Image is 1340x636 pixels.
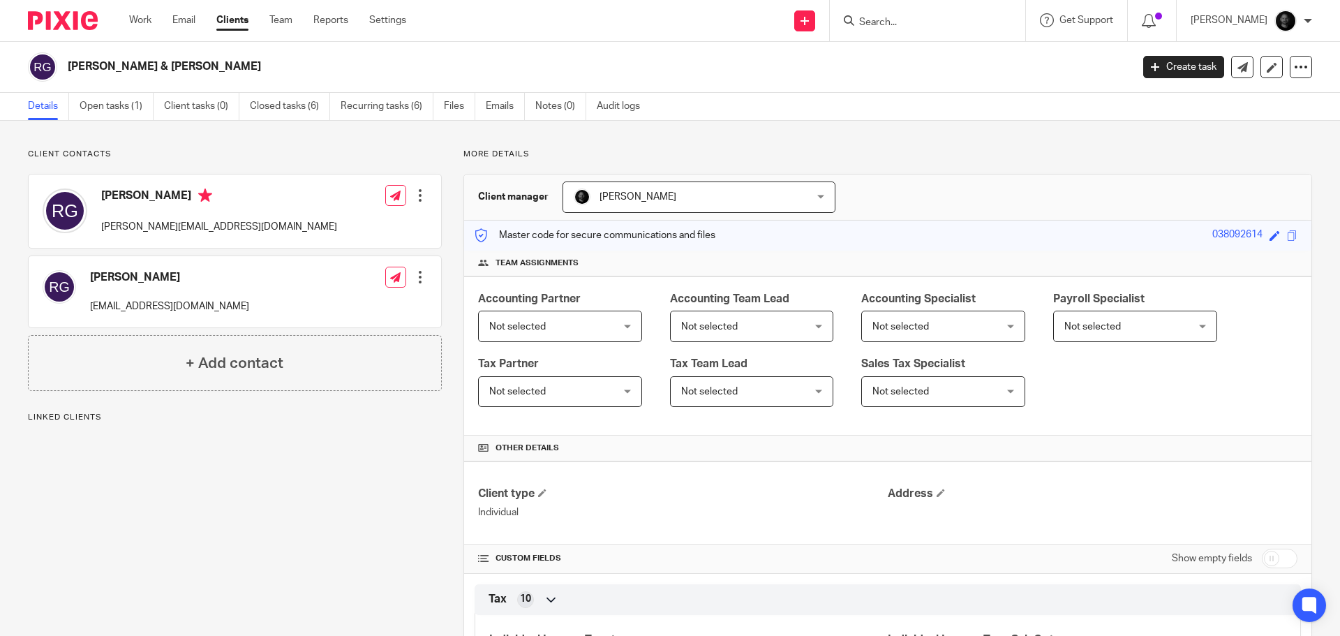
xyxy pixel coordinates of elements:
a: Team [269,13,292,27]
img: Pixie [28,11,98,30]
p: Linked clients [28,412,442,423]
span: Accounting Specialist [861,293,976,304]
span: Not selected [681,387,738,397]
a: Open tasks (1) [80,93,154,120]
h3: Client manager [478,190,549,204]
span: Tax [489,592,507,607]
span: Payroll Specialist [1053,293,1145,304]
h4: + Add contact [186,353,283,374]
p: Master code for secure communications and files [475,228,715,242]
span: [PERSON_NAME] [600,192,676,202]
p: Individual [478,505,888,519]
span: Tax Partner [478,358,539,369]
i: Primary [198,188,212,202]
div: 038092614 [1212,228,1263,244]
a: Client tasks (0) [164,93,239,120]
a: Emails [486,93,525,120]
span: Not selected [489,322,546,332]
span: Not selected [872,322,929,332]
span: Not selected [872,387,929,397]
a: Clients [216,13,248,27]
span: Other details [496,443,559,454]
span: 10 [520,592,531,606]
a: Recurring tasks (6) [341,93,433,120]
span: Accounting Team Lead [670,293,789,304]
img: Chris.jpg [1274,10,1297,32]
a: Notes (0) [535,93,586,120]
img: svg%3E [28,52,57,82]
img: svg%3E [43,270,76,304]
p: More details [463,149,1312,160]
span: Not selected [1064,322,1121,332]
p: [EMAIL_ADDRESS][DOMAIN_NAME] [90,299,249,313]
h4: [PERSON_NAME] [101,188,337,206]
img: svg%3E [43,188,87,233]
a: Email [172,13,195,27]
h4: Address [888,487,1297,501]
img: Chris.jpg [574,188,590,205]
span: Get Support [1059,15,1113,25]
h4: [PERSON_NAME] [90,270,249,285]
a: Work [129,13,151,27]
p: [PERSON_NAME] [1191,13,1267,27]
a: Create task [1143,56,1224,78]
span: Not selected [681,322,738,332]
span: Not selected [489,387,546,397]
a: Audit logs [597,93,650,120]
a: Details [28,93,69,120]
a: Settings [369,13,406,27]
label: Show empty fields [1172,552,1252,565]
span: Team assignments [496,258,579,269]
span: Accounting Partner [478,293,581,304]
a: Files [444,93,475,120]
h4: CUSTOM FIELDS [478,553,888,564]
a: Closed tasks (6) [250,93,330,120]
p: [PERSON_NAME][EMAIL_ADDRESS][DOMAIN_NAME] [101,220,337,234]
span: Tax Team Lead [670,358,747,369]
span: Sales Tax Specialist [861,358,965,369]
h4: Client type [478,487,888,501]
a: Reports [313,13,348,27]
p: Client contacts [28,149,442,160]
input: Search [858,17,983,29]
h2: [PERSON_NAME] & [PERSON_NAME] [68,59,911,74]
